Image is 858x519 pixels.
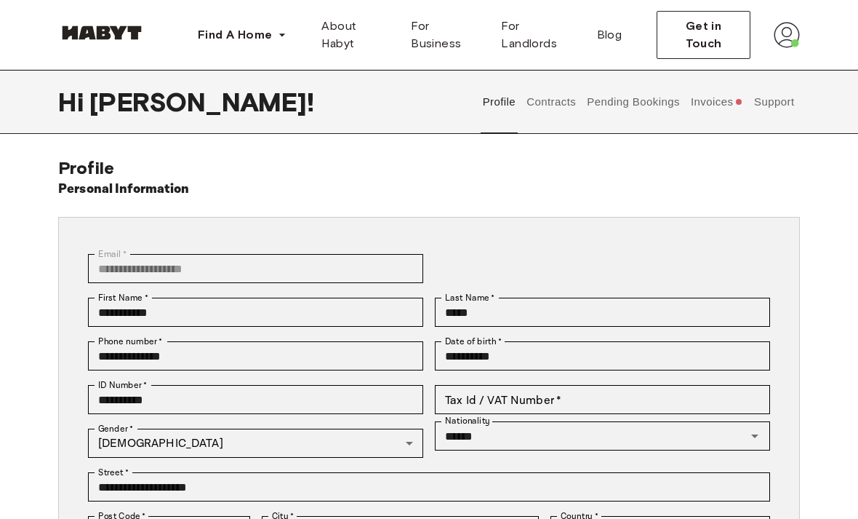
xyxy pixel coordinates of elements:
[186,20,298,49] button: Find A Home
[501,17,573,52] span: For Landlords
[669,17,738,52] span: Get in Touch
[98,422,133,435] label: Gender
[477,70,800,134] div: user profile tabs
[58,87,89,117] span: Hi
[445,415,490,427] label: Nationality
[58,25,145,40] img: Habyt
[585,70,682,134] button: Pending Bookings
[98,247,127,261] label: Email
[597,26,622,44] span: Blog
[445,291,495,304] label: Last Name
[585,12,634,58] a: Blog
[88,429,423,458] div: [DEMOGRAPHIC_DATA]
[525,70,578,134] button: Contracts
[89,87,314,117] span: [PERSON_NAME] !
[58,179,190,199] h6: Personal Information
[198,26,272,44] span: Find A Home
[98,379,147,392] label: ID Number
[310,12,399,58] a: About Habyt
[58,157,114,178] span: Profile
[689,70,745,134] button: Invoices
[98,466,129,479] label: Street
[411,17,478,52] span: For Business
[399,12,489,58] a: For Business
[435,341,770,371] input: Choose date, selected date is Mar 17, 1981
[489,12,585,58] a: For Landlords
[98,291,148,304] label: First Name
[88,254,423,283] div: You can't change your email address at the moment. Please reach out to customer support in case y...
[445,335,502,348] label: Date of birth
[745,426,765,446] button: Open
[657,11,750,59] button: Get in Touch
[321,17,388,52] span: About Habyt
[481,70,518,134] button: Profile
[774,22,800,48] img: avatar
[98,335,163,348] label: Phone number
[752,70,796,134] button: Support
